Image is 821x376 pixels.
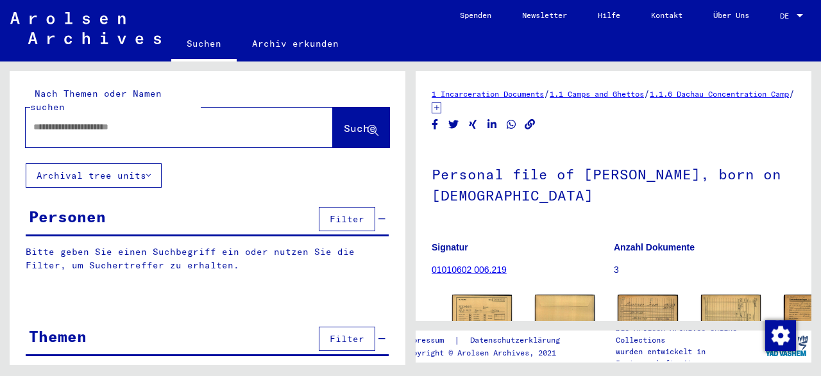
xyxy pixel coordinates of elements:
[403,334,575,347] div: |
[171,28,237,61] a: Suchen
[26,163,162,188] button: Archival tree units
[428,117,442,133] button: Share on Facebook
[432,89,544,99] a: 1 Incarceration Documents
[616,346,762,369] p: wurden entwickelt in Partnerschaft mit
[618,295,677,338] img: 001.jpg
[614,263,795,277] p: 3
[765,320,796,351] img: Zustimmung ändern
[403,334,454,347] a: Impressum
[403,347,575,359] p: Copyright © Arolsen Archives, 2021
[319,207,375,231] button: Filter
[550,89,644,99] a: 1.1 Camps and Ghettos
[644,88,650,99] span: /
[333,108,389,147] button: Suche
[505,117,518,133] button: Share on WhatsApp
[523,117,537,133] button: Copy link
[344,122,376,135] span: Suche
[486,117,499,133] button: Share on LinkedIn
[460,334,575,347] a: Datenschutzerklärung
[701,295,761,337] img: 002.jpg
[319,327,375,351] button: Filter
[614,242,695,252] b: Anzahl Dokumente
[650,89,789,99] a: 1.1.6 Dachau Concentration Camp
[330,213,364,225] span: Filter
[789,88,795,99] span: /
[780,12,794,20] span: DE
[447,117,461,133] button: Share on Twitter
[30,88,162,113] mat-label: Nach Themen oder Namen suchen
[29,325,87,348] div: Themen
[765,320,795,350] div: Zustimmung ändern
[466,117,480,133] button: Share on Xing
[330,333,364,345] span: Filter
[29,205,106,228] div: Personen
[26,245,389,272] p: Bitte geben Sie einen Suchbegriff ein oder nutzen Sie die Filter, um Suchertreffer zu erhalten.
[616,323,762,346] p: Die Arolsen Archives Online-Collections
[10,12,161,44] img: Arolsen_neg.svg
[432,242,468,252] b: Signatur
[544,88,550,99] span: /
[763,330,811,362] img: yv_logo.png
[432,145,795,222] h1: Personal file of [PERSON_NAME], born on [DEMOGRAPHIC_DATA]
[535,295,595,338] img: 002.jpg
[452,295,512,338] img: 001.jpg
[237,28,354,59] a: Archiv erkunden
[432,265,507,275] a: 01010602 006.219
